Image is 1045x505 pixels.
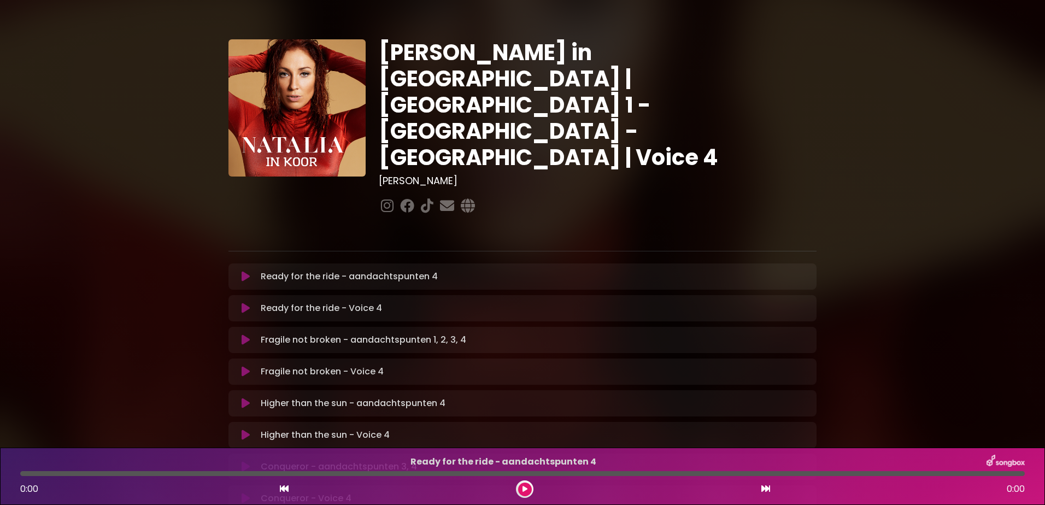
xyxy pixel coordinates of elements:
span: 0:00 [20,483,38,495]
p: Higher than the sun - Voice 4 [261,428,810,442]
h1: [PERSON_NAME] in [GEOGRAPHIC_DATA] | [GEOGRAPHIC_DATA] 1 - [GEOGRAPHIC_DATA] - [GEOGRAPHIC_DATA] ... [379,39,817,171]
p: Ready for the ride - aandachtspunten 4 [20,455,987,468]
h3: [PERSON_NAME] [379,175,817,187]
p: Ready for the ride - Voice 4 [261,302,810,315]
p: Higher than the sun - aandachtspunten 4 [261,397,810,410]
p: Fragile not broken - aandachtspunten 1, 2, 3, 4 [261,333,810,347]
p: Ready for the ride - aandachtspunten 4 [261,270,810,283]
img: songbox-logo-white.png [987,455,1025,469]
img: YTVS25JmS9CLUqXqkEhs [228,39,366,177]
span: 0:00 [1007,483,1025,496]
p: Fragile not broken - Voice 4 [261,365,810,378]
